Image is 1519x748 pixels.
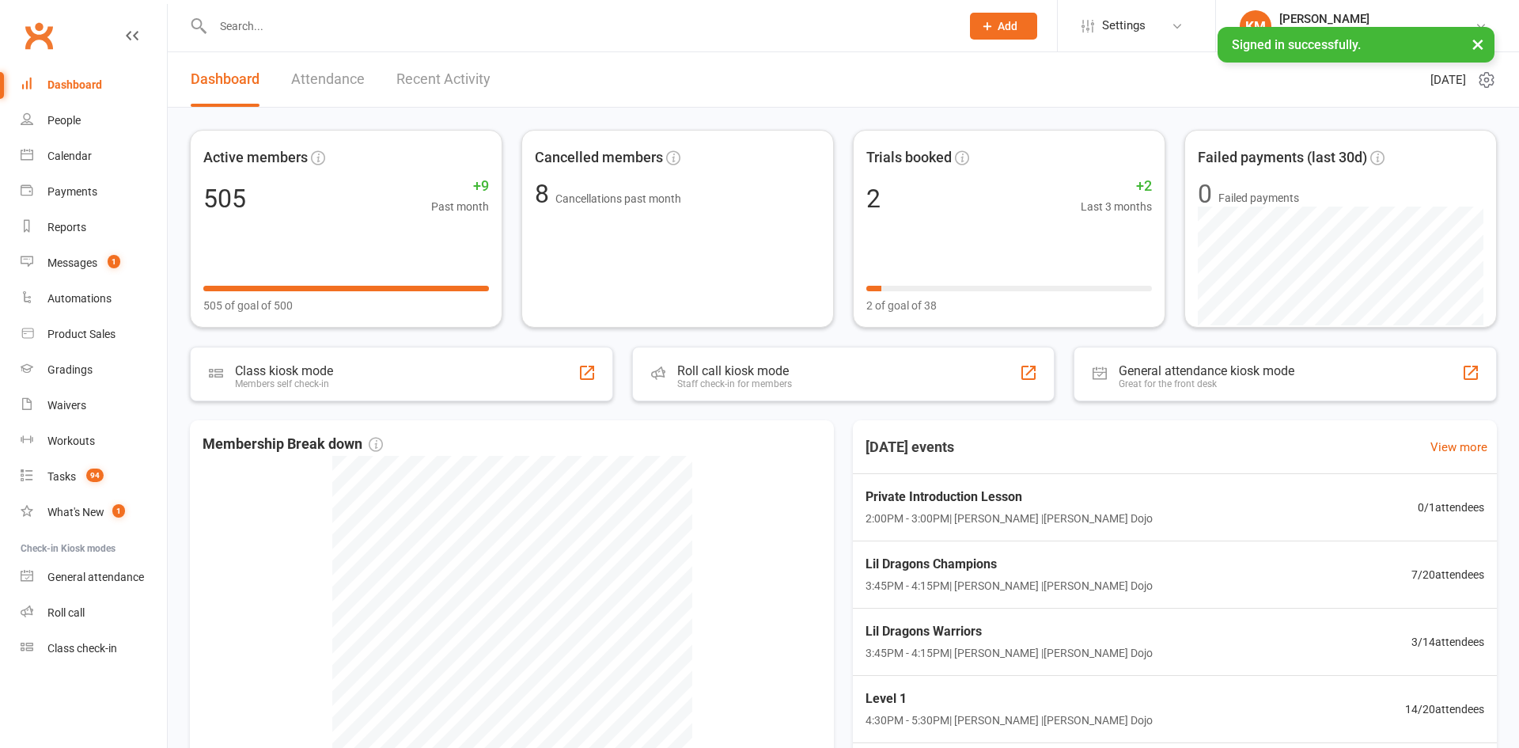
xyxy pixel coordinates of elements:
span: Membership Break down [203,433,383,456]
div: 2 [866,186,881,211]
a: Product Sales [21,317,167,352]
div: What's New [47,506,104,518]
a: Gradings [21,352,167,388]
div: Dashboard [47,78,102,91]
span: Past month [431,198,489,215]
a: Automations [21,281,167,317]
a: Class kiosk mode [21,631,167,666]
div: Great for the front desk [1119,378,1294,389]
div: Messages [47,256,97,269]
span: Level 1 [866,689,1153,709]
span: 4:30PM - 5:30PM | [PERSON_NAME] | [PERSON_NAME] Dojo [866,712,1153,729]
span: 7 / 20 attendees [1411,566,1484,583]
div: 505 [203,186,246,211]
button: Add [970,13,1037,40]
div: Payments [47,185,97,198]
span: Failed payments [1218,189,1299,207]
div: General attendance kiosk mode [1119,363,1294,378]
div: Workouts [47,435,95,447]
div: [PERSON_NAME] [1279,12,1475,26]
a: Waivers [21,388,167,423]
div: Roll call kiosk mode [677,363,792,378]
span: Lil Dragons Champions [866,554,1153,575]
div: Tasks [47,470,76,483]
span: Add [998,20,1017,32]
span: Trials booked [866,146,952,169]
span: Failed payments (last 30d) [1198,146,1367,169]
a: Payments [21,174,167,210]
div: Reports [47,221,86,234]
span: [DATE] [1430,70,1466,89]
span: 2 of goal of 38 [866,297,937,314]
span: 3:45PM - 4:15PM | [PERSON_NAME] | [PERSON_NAME] Dojo [866,644,1153,662]
a: Reports [21,210,167,245]
h3: [DATE] events [853,433,967,461]
span: 505 of goal of 500 [203,297,293,314]
a: Clubworx [19,16,59,55]
a: Tasks 94 [21,459,167,495]
div: People [47,114,81,127]
a: Roll call [21,595,167,631]
button: × [1464,27,1492,61]
span: 3 / 14 attendees [1411,633,1484,651]
span: Cancelled members [535,146,663,169]
div: Black Belt Martial Arts [PERSON_NAME] [1279,26,1475,40]
div: Roll call [47,606,85,619]
a: Workouts [21,423,167,459]
a: Dashboard [191,52,259,107]
a: Attendance [291,52,365,107]
span: Cancellations past month [555,192,681,205]
div: Members self check-in [235,378,333,389]
span: 94 [86,469,104,482]
span: 1 [112,504,125,518]
div: General attendance [47,571,144,583]
span: 8 [535,179,555,209]
div: Class check-in [47,642,117,655]
div: Waivers [47,399,86,412]
a: What's New1 [21,495,167,530]
span: Active members [203,146,308,169]
span: 3:45PM - 4:15PM | [PERSON_NAME] | [PERSON_NAME] Dojo [866,577,1153,594]
div: Automations [47,292,112,305]
span: +2 [1081,175,1152,198]
div: Calendar [47,150,92,162]
div: Class kiosk mode [235,363,333,378]
a: Recent Activity [396,52,491,107]
a: General attendance kiosk mode [21,560,167,595]
div: Gradings [47,363,93,376]
a: Dashboard [21,67,167,103]
span: Last 3 months [1081,198,1152,215]
div: Staff check-in for members [677,378,792,389]
span: +9 [431,175,489,198]
a: Messages 1 [21,245,167,281]
input: Search... [208,15,949,37]
div: KM [1240,10,1271,42]
span: Signed in successfully. [1232,37,1361,52]
span: Settings [1102,8,1146,44]
a: Calendar [21,139,167,174]
a: People [21,103,167,139]
div: 0 [1198,181,1212,207]
span: 14 / 20 attendees [1405,701,1484,718]
span: 2:00PM - 3:00PM | [PERSON_NAME] | [PERSON_NAME] Dojo [866,510,1153,527]
span: Private Introduction Lesson [866,487,1153,507]
span: 1 [108,255,120,268]
span: 0 / 1 attendees [1418,499,1484,516]
a: View more [1430,438,1487,457]
span: Lil Dragons Warriors [866,621,1153,642]
div: Product Sales [47,328,116,340]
